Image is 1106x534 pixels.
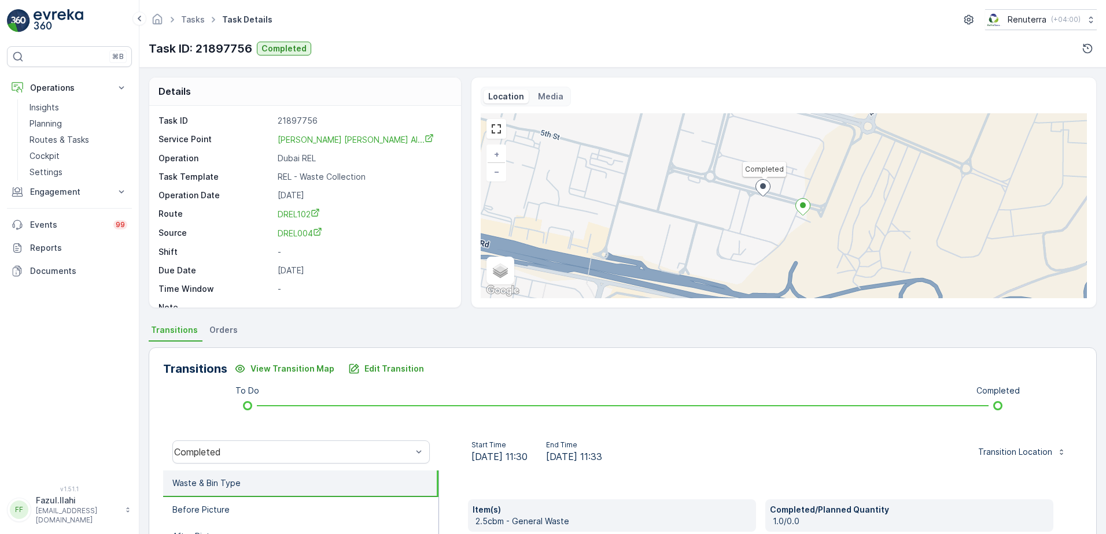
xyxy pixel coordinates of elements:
[36,506,119,525] p: [EMAIL_ADDRESS][DOMAIN_NAME]
[278,283,449,295] p: -
[7,76,132,99] button: Operations
[34,9,83,32] img: logo_light-DOdMpM7g.png
[7,485,132,492] span: v 1.51.1
[978,446,1052,458] p: Transition Location
[261,43,307,54] p: Completed
[1051,15,1081,24] p: ( +04:00 )
[7,213,132,236] a: Events99
[7,259,132,283] a: Documents
[163,360,227,377] p: Transitions
[278,190,449,201] p: [DATE]
[158,283,273,295] p: Time Window
[488,120,505,138] a: View Fullscreen
[985,9,1097,30] button: Renuterra(+04:00)
[278,265,449,276] p: [DATE]
[158,208,273,220] p: Route
[220,14,275,25] span: Task Details
[30,242,127,254] p: Reports
[25,148,132,164] a: Cockpit
[158,246,273,258] p: Shift
[278,153,449,164] p: Dubai REL
[484,283,522,298] img: Google
[30,219,106,231] p: Events
[25,164,132,180] a: Settings
[278,209,320,219] span: DREL102
[158,227,273,239] p: Source
[278,208,449,220] a: DREL102
[7,495,132,525] button: FFFazul.Ilahi[EMAIL_ADDRESS][DOMAIN_NAME]
[250,363,334,374] p: View Transition Map
[112,52,124,61] p: ⌘B
[488,91,524,102] p: Location
[30,134,89,146] p: Routes & Tasks
[158,302,273,313] p: Note
[7,236,132,259] a: Reports
[30,265,127,277] p: Documents
[30,118,62,129] p: Planning
[227,359,341,378] button: View Transition Map
[30,102,59,113] p: Insights
[278,133,434,145] a: Hassan Abdalla Abdella Aziz Al...
[30,82,109,94] p: Operations
[278,135,434,144] span: [PERSON_NAME] [PERSON_NAME] Al...
[151,324,198,336] span: Transitions
[488,146,505,163] a: Zoom In
[158,171,273,183] p: Task Template
[30,166,62,178] p: Settings
[278,227,449,239] a: DREL004
[158,84,191,98] p: Details
[278,115,449,127] p: 21897756
[172,504,230,516] p: Before Picture
[25,132,132,148] a: Routes & Tasks
[30,186,109,198] p: Engagement
[158,190,273,201] p: Operation Date
[158,115,273,127] p: Task ID
[158,153,273,164] p: Operation
[341,359,431,378] button: Edit Transition
[181,14,205,24] a: Tasks
[475,516,751,527] p: 2.5cbm - General Waste
[158,265,273,276] p: Due Date
[473,504,751,516] p: Item(s)
[546,440,602,450] p: End Time
[471,450,528,463] span: [DATE] 11:30
[36,495,119,506] p: Fazul.Ilahi
[278,171,449,183] p: REL - Waste Collection
[174,447,412,457] div: Completed
[151,17,164,27] a: Homepage
[976,385,1020,396] p: Completed
[235,385,259,396] p: To Do
[488,163,505,180] a: Zoom Out
[985,13,1003,26] img: Screenshot_2024-07-26_at_13.33.01.png
[116,220,125,229] p: 99
[538,91,563,102] p: Media
[7,180,132,203] button: Engagement
[172,477,241,489] p: Waste & Bin Type
[770,504,1049,516] p: Completed/Planned Quantity
[7,9,30,32] img: logo
[494,149,499,159] span: +
[471,440,528,450] p: Start Time
[209,324,238,336] span: Orders
[257,42,311,55] button: Completed
[25,99,132,116] a: Insights
[484,283,522,298] a: Open this area in Google Maps (opens a new window)
[278,228,322,238] span: DREL004
[30,150,60,162] p: Cockpit
[971,443,1073,461] button: Transition Location
[546,450,602,463] span: [DATE] 11:33
[364,363,424,374] p: Edit Transition
[158,133,273,146] p: Service Point
[494,166,500,176] span: −
[488,258,513,283] a: Layers
[278,302,449,313] p: -
[278,246,449,258] p: -
[773,516,1049,527] p: 1.0/0.0
[149,40,252,57] p: Task ID: 21897756
[25,116,132,132] a: Planning
[1008,14,1046,25] p: Renuterra
[10,500,28,519] div: FF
